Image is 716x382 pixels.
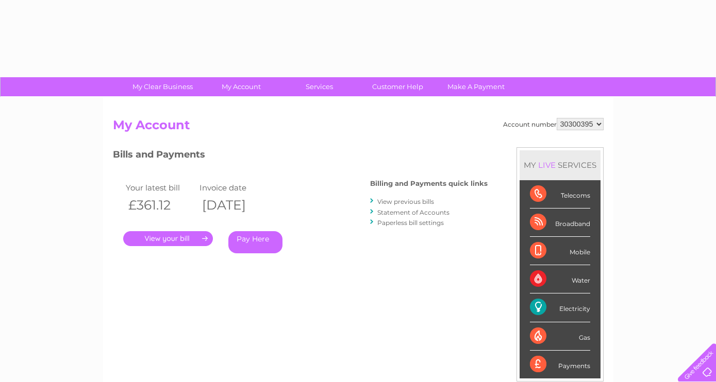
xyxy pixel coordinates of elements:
[120,77,205,96] a: My Clear Business
[530,209,590,237] div: Broadband
[530,237,590,265] div: Mobile
[530,351,590,378] div: Payments
[123,231,213,246] a: .
[113,147,488,165] h3: Bills and Payments
[530,265,590,293] div: Water
[530,322,590,351] div: Gas
[377,219,444,227] a: Paperless bill settings
[536,160,558,170] div: LIVE
[503,118,604,130] div: Account number
[355,77,440,96] a: Customer Help
[377,209,449,216] a: Statement of Accounts
[123,195,197,216] th: £361.12
[228,231,282,253] a: Pay Here
[530,293,590,322] div: Electricity
[377,198,434,205] a: View previous bills
[370,180,488,187] h4: Billing and Payments quick links
[123,181,197,195] td: Your latest bill
[197,181,271,195] td: Invoice date
[434,77,519,96] a: Make A Payment
[113,118,604,137] h2: My Account
[197,195,271,216] th: [DATE]
[520,150,601,180] div: MY SERVICES
[198,77,284,96] a: My Account
[277,77,362,96] a: Services
[530,180,590,209] div: Telecoms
